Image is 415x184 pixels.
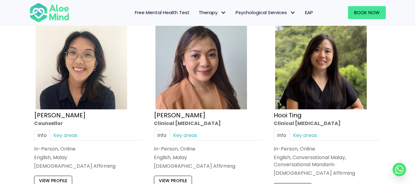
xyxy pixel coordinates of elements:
span: EAP [305,9,313,16]
a: Key areas [170,130,201,140]
div: [DEMOGRAPHIC_DATA] Affirming [34,162,142,170]
img: Hooi ting Clinical Psychologist [275,18,367,109]
span: Therapy: submenu [219,8,228,17]
p: English, Malay [34,154,142,161]
div: In-Person, Online [154,145,261,152]
a: Key areas [290,130,320,140]
div: Counsellor [34,119,142,127]
a: EAP [300,6,318,19]
a: Key areas [50,130,81,140]
span: Psychological Services [236,9,296,16]
img: Hanna Clinical Psychologist [155,18,247,109]
a: Free Mental Health Test [130,6,194,19]
img: Emelyne Counsellor [36,18,127,109]
a: Info [34,130,50,140]
div: [DEMOGRAPHIC_DATA] Affirming [154,162,261,170]
div: In-Person, Online [34,145,142,152]
span: Free Mental Health Test [135,9,190,16]
a: Whatsapp [393,163,406,176]
a: [PERSON_NAME] [34,111,86,119]
a: Info [274,130,290,140]
div: In-Person, Online [274,145,381,152]
p: English, Conversational Malay, Conversational Mandarin [274,154,381,168]
nav: Menu [77,6,318,19]
a: Psychological ServicesPsychological Services: submenu [231,6,300,19]
span: Therapy [199,9,226,16]
span: Book Now [354,9,380,16]
div: [DEMOGRAPHIC_DATA] Affirming [274,170,381,177]
a: [PERSON_NAME] [154,111,206,119]
a: TherapyTherapy: submenu [194,6,231,19]
a: Book Now [348,6,386,19]
span: Psychological Services: submenu [288,8,297,17]
div: Clinical [MEDICAL_DATA] [154,119,261,127]
p: English, Malay [154,154,261,161]
div: Clinical [MEDICAL_DATA] [274,119,381,127]
a: Hooi Ting [274,111,302,119]
img: Aloe mind Logo [29,2,69,23]
a: Info [154,130,170,140]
